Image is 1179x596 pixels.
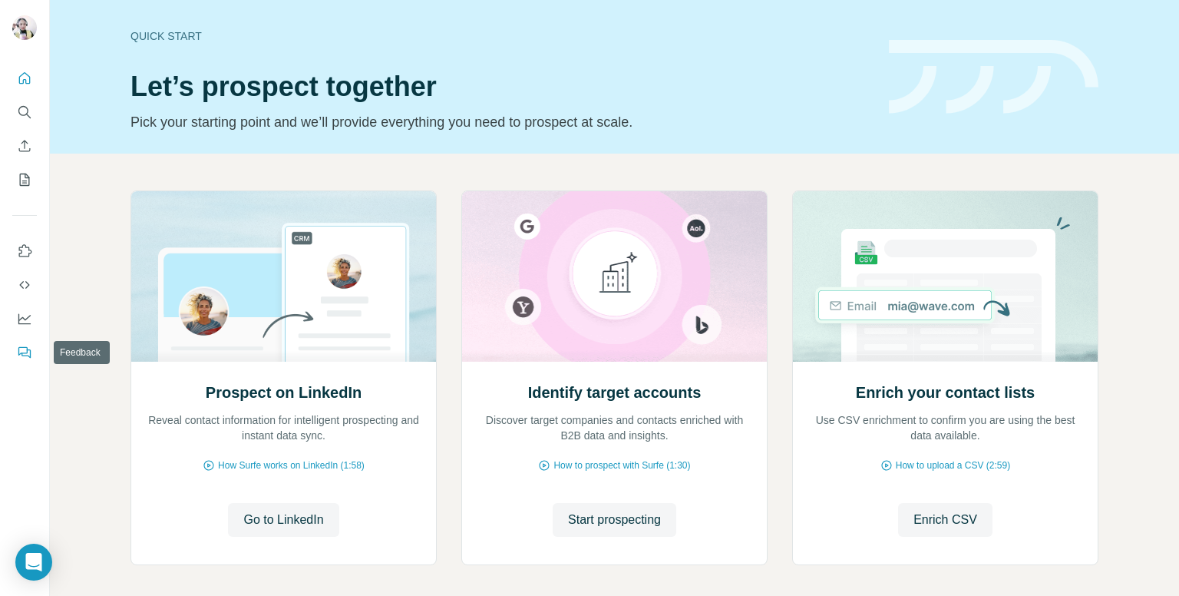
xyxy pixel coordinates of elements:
img: Identify target accounts [461,191,768,362]
h1: Let’s prospect together [130,71,870,102]
span: How Surfe works on LinkedIn (1:58) [218,459,365,472]
p: Discover target companies and contacts enriched with B2B data and insights. [477,412,751,443]
button: Enrich CSV [12,132,37,160]
button: Search [12,98,37,126]
span: Enrich CSV [913,511,977,529]
button: Feedback [12,339,37,366]
span: Go to LinkedIn [243,511,323,529]
img: Prospect on LinkedIn [130,191,437,362]
button: Use Surfe on LinkedIn [12,237,37,265]
div: Open Intercom Messenger [15,544,52,581]
button: Dashboard [12,305,37,333]
h2: Prospect on LinkedIn [206,382,362,403]
h2: Enrich your contact lists [856,382,1035,403]
button: Quick start [12,65,37,92]
p: Pick your starting point and we’ll provide everything you need to prospect at scale. [130,111,870,133]
span: Start prospecting [568,511,661,529]
button: My lists [12,166,37,194]
div: Quick start [130,28,870,44]
button: Enrich CSV [898,503,992,537]
p: Use CSV enrichment to confirm you are using the best data available. [808,412,1082,443]
button: Use Surfe API [12,271,37,299]
img: Avatar [12,15,37,40]
h2: Identify target accounts [528,382,702,403]
img: banner [889,40,1098,114]
img: Enrich your contact lists [792,191,1098,362]
button: Go to LinkedIn [228,503,339,537]
p: Reveal contact information for intelligent prospecting and instant data sync. [147,412,421,443]
span: How to upload a CSV (2:59) [896,459,1010,472]
span: How to prospect with Surfe (1:30) [553,459,690,472]
button: Start prospecting [553,503,676,537]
